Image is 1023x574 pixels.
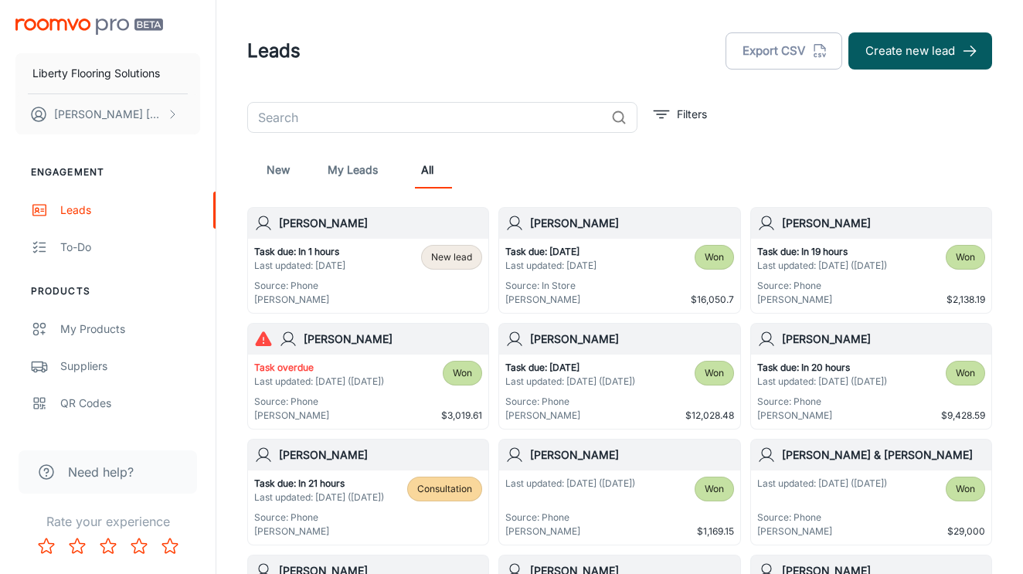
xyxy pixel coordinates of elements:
h1: Leads [247,37,301,65]
span: Won [705,366,724,380]
p: [PERSON_NAME] [PERSON_NAME] [54,106,163,123]
p: Task due: In 21 hours [254,477,384,491]
p: Source: Phone [757,511,887,525]
span: Need help? [68,463,134,481]
img: Roomvo PRO Beta [15,19,163,35]
h6: [PERSON_NAME] [279,215,482,232]
span: $16,050.7 [691,293,734,307]
p: Last updated: [DATE] ([DATE]) [254,491,384,504]
a: [PERSON_NAME]Task due: [DATE]Last updated: [DATE] ([DATE])Source: Phone[PERSON_NAME]Won$12,028.48 [498,323,740,430]
p: Last updated: [DATE] ([DATE]) [254,375,384,389]
p: [PERSON_NAME] [254,525,384,538]
div: Leads [60,202,200,219]
p: [PERSON_NAME] [505,409,635,423]
a: New [260,151,297,189]
p: Task due: In 1 hours [254,245,345,259]
h6: [PERSON_NAME] [304,331,482,348]
p: Last updated: [DATE] ([DATE]) [757,477,887,491]
p: Source: In Store [505,279,596,293]
p: Source: Phone [254,279,345,293]
p: Source: Phone [757,395,887,409]
p: Source: Phone [505,511,635,525]
p: Last updated: [DATE] [254,259,345,273]
p: [PERSON_NAME] [254,293,345,307]
button: Liberty Flooring Solutions [15,53,200,93]
p: Last updated: [DATE] [505,259,596,273]
button: Rate 4 star [124,531,155,562]
a: [PERSON_NAME]Task due: [DATE]Last updated: [DATE]Source: In Store[PERSON_NAME]Won$16,050.7 [498,207,740,314]
button: Rate 1 star [31,531,62,562]
button: filter [650,102,711,127]
p: Last updated: [DATE] ([DATE]) [757,375,887,389]
a: [PERSON_NAME]Task due: In 20 hoursLast updated: [DATE] ([DATE])Source: Phone[PERSON_NAME]Won$9,42... [750,323,992,430]
h6: [PERSON_NAME] [530,331,733,348]
p: Task due: In 20 hours [757,361,887,375]
button: Rate 5 star [155,531,185,562]
p: [PERSON_NAME] [505,293,596,307]
button: Rate 2 star [62,531,93,562]
p: Source: Phone [254,395,384,409]
p: Filters [677,106,707,123]
p: Source: Phone [757,279,887,293]
a: [PERSON_NAME]Task due: In 19 hoursLast updated: [DATE] ([DATE])Source: Phone[PERSON_NAME]Won$2,13... [750,207,992,314]
div: To-do [60,239,200,256]
div: Suppliers [60,358,200,375]
a: [PERSON_NAME] & [PERSON_NAME]Last updated: [DATE] ([DATE])Source: Phone[PERSON_NAME]Won$29,000 [750,439,992,545]
p: [PERSON_NAME] [757,525,887,538]
a: My Leads [328,151,378,189]
p: Task overdue [254,361,384,375]
input: Search [247,102,605,133]
span: $2,138.19 [947,293,985,307]
a: [PERSON_NAME]Task due: In 1 hoursLast updated: [DATE]Source: Phone[PERSON_NAME]New lead [247,207,489,314]
p: Source: Phone [254,511,384,525]
h6: [PERSON_NAME] [279,447,482,464]
span: Won [705,250,724,264]
button: Rate 3 star [93,531,124,562]
span: Won [956,366,975,380]
span: Won [453,366,472,380]
span: $9,428.59 [941,409,985,423]
h6: [PERSON_NAME] [782,215,985,232]
p: Last updated: [DATE] ([DATE]) [757,259,887,273]
p: Task due: [DATE] [505,245,596,259]
a: [PERSON_NAME]Last updated: [DATE] ([DATE])Source: Phone[PERSON_NAME]Won$1,169.15 [498,439,740,545]
a: [PERSON_NAME]Task due: In 21 hoursLast updated: [DATE] ([DATE])Source: Phone[PERSON_NAME]Consulta... [247,439,489,545]
a: [PERSON_NAME]Task overdueLast updated: [DATE] ([DATE])Source: Phone[PERSON_NAME]Won$3,019.61 [247,323,489,430]
h6: [PERSON_NAME] [782,331,985,348]
p: Last updated: [DATE] ([DATE]) [505,375,635,389]
p: Rate your experience [12,512,203,531]
a: All [409,151,446,189]
span: Won [705,482,724,496]
p: Last updated: [DATE] ([DATE]) [505,477,635,491]
button: Create new lead [848,32,992,70]
button: Export CSV [726,32,842,70]
p: [PERSON_NAME] [254,409,384,423]
span: Won [956,482,975,496]
div: My Products [60,321,200,338]
h6: [PERSON_NAME] & [PERSON_NAME] [782,447,985,464]
span: $3,019.61 [441,409,482,423]
p: [PERSON_NAME] [757,293,887,307]
h6: [PERSON_NAME] [530,215,733,232]
div: QR Codes [60,395,200,412]
p: Liberty Flooring Solutions [32,65,160,82]
button: [PERSON_NAME] [PERSON_NAME] [15,94,200,134]
p: Source: Phone [505,395,635,409]
p: Task due: In 19 hours [757,245,887,259]
span: $1,169.15 [697,525,734,538]
p: [PERSON_NAME] [505,525,635,538]
p: Task due: [DATE] [505,361,635,375]
span: New lead [431,250,472,264]
span: Consultation [417,482,472,496]
span: Won [956,250,975,264]
span: $29,000 [947,525,985,538]
h6: [PERSON_NAME] [530,447,733,464]
span: $12,028.48 [685,409,734,423]
p: [PERSON_NAME] [757,409,887,423]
